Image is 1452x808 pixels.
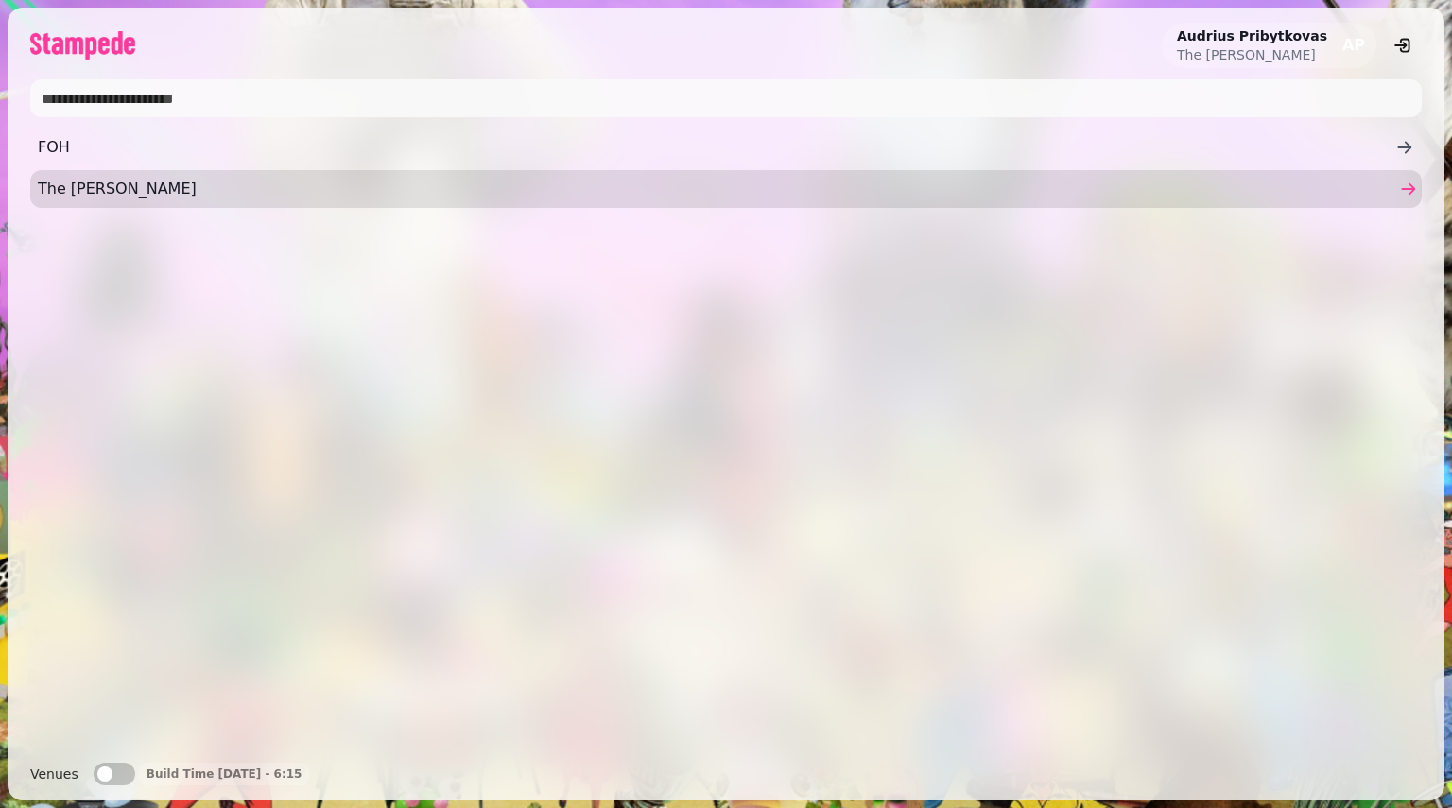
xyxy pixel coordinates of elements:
[1342,38,1365,53] span: AP
[38,178,1395,200] span: The [PERSON_NAME]
[38,136,1395,159] span: FOH
[147,766,302,782] p: Build Time [DATE] - 6:15
[1177,45,1327,64] p: The [PERSON_NAME]
[1384,26,1422,64] button: logout
[30,763,78,785] label: Venues
[30,31,135,60] img: logo
[30,129,1422,166] a: FOH
[30,170,1422,208] a: The [PERSON_NAME]
[1177,26,1327,45] h2: Audrius Pribytkovas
